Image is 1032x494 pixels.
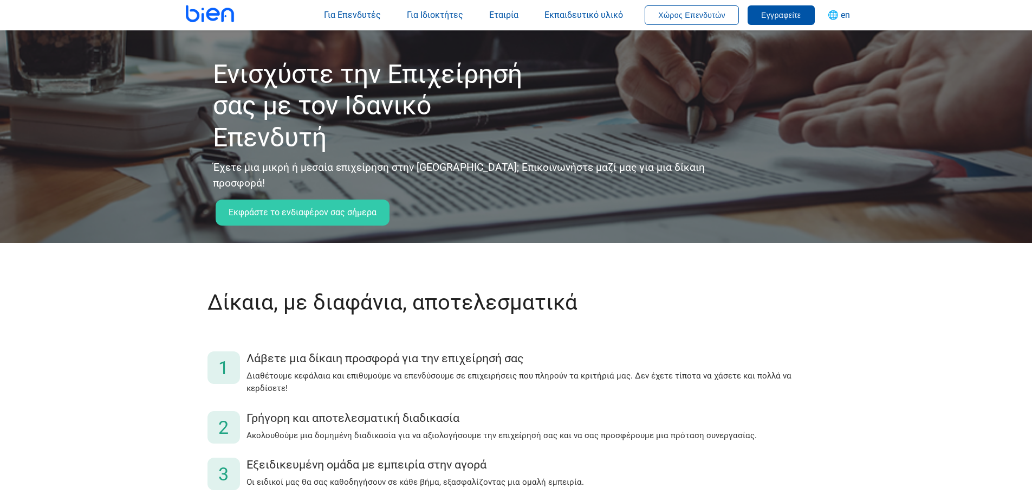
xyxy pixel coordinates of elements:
[748,5,815,25] button: Εγγραφείτε
[218,416,229,438] font: 2
[218,357,229,378] font: 1
[828,10,850,20] span: 🌐 en
[407,10,463,20] span: Για Ιδιοκτήτες
[246,458,825,472] div: Εξειδικευμένη ομάδα με εμπειρία στην αγορά
[213,161,705,189] font: Έχετε μια μικρή ή μεσαία επιχείρηση στην [GEOGRAPHIC_DATA]; Επικοινωνήστε μαζί μας για μια δίκαιη...
[246,476,825,489] p: Οι ειδικοί μας θα σας καθοδηγήσουν σε κάθε βήμα, εξασφαλίζοντας μια ομαλή εμπειρία.
[246,370,825,394] p: Διαθέτουμε κεφάλαια και επιθυμούμε να επενδύσουμε σε επιχειρήσεις που πληρούν τα κριτήριά μας. Δε...
[229,207,377,217] font: Εκφράστε το ενδιαφέρον σας σήμερα
[246,411,825,425] div: Γρήγορη και αποτελεσματική διαδικασία
[489,10,518,20] span: Εταιρία
[324,10,381,20] span: Για Επενδυτές
[246,429,825,442] p: Ακολουθούμε μια δομημένη διαδικασία για να αξιολογήσουμε την επιχείρησή σας και να σας προσφέρουμ...
[207,290,577,315] font: Δίκαια, με διαφάνια, αποτελεσματικά
[544,10,623,20] span: Εκπαιδευτικό υλικό
[761,11,801,20] span: Εγγραφείτε
[645,10,739,20] a: Χώρος Επενδυτών
[645,5,739,25] button: Χώρος Επενδυτών
[748,10,815,20] a: Εγγραφείτε
[218,463,229,485] font: 3
[246,351,825,365] div: Λάβετε μια δίκαιη προσφορά για την επιχείρησή σας
[213,59,522,153] font: Ενισχύστε την Επιχείρησή σας με τον Ιδανικό Επενδυτή
[658,11,725,20] span: Χώρος Επενδυτών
